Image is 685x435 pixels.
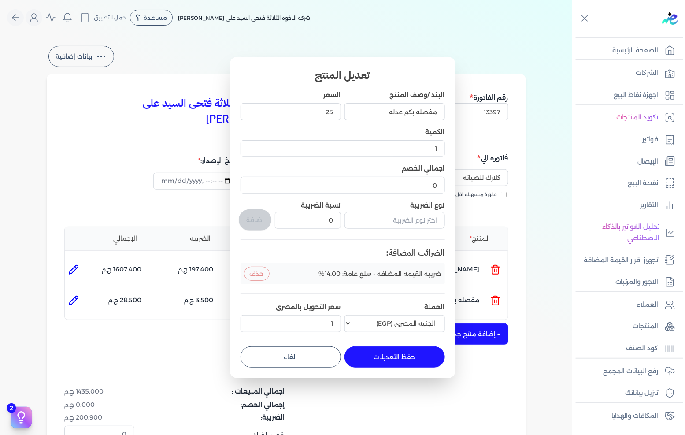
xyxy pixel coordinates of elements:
[344,212,445,229] input: اختر نوع الضريبة
[390,91,445,99] label: البند /وصف المنتج
[241,177,445,193] input: اجمالي الخصم
[319,269,441,279] span: ضريبه القيمه المضافه - سلع عامة: 14.00%
[344,201,445,210] label: نوع الضريبة
[241,247,445,260] h4: الضرائب المضافة:
[241,140,445,157] input: الكمية
[344,346,445,368] button: حفظ التعديلات
[344,103,445,120] input: البند /وصف المنتج
[244,267,270,281] button: حذف
[241,67,445,83] h3: تعديل المنتج
[425,303,445,311] label: العملة
[402,164,445,172] label: اجمالي الخصم
[241,103,341,120] input: السعر
[275,212,341,229] input: نسبة الضريبة
[426,128,445,136] label: الكمية
[241,315,341,332] input: سعر التحويل بالمصري
[344,212,445,232] button: اختر نوع الضريبة
[301,201,341,209] label: نسبة الضريبة
[276,303,341,311] label: سعر التحويل بالمصري
[324,91,341,99] label: السعر
[241,346,341,368] button: الغاء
